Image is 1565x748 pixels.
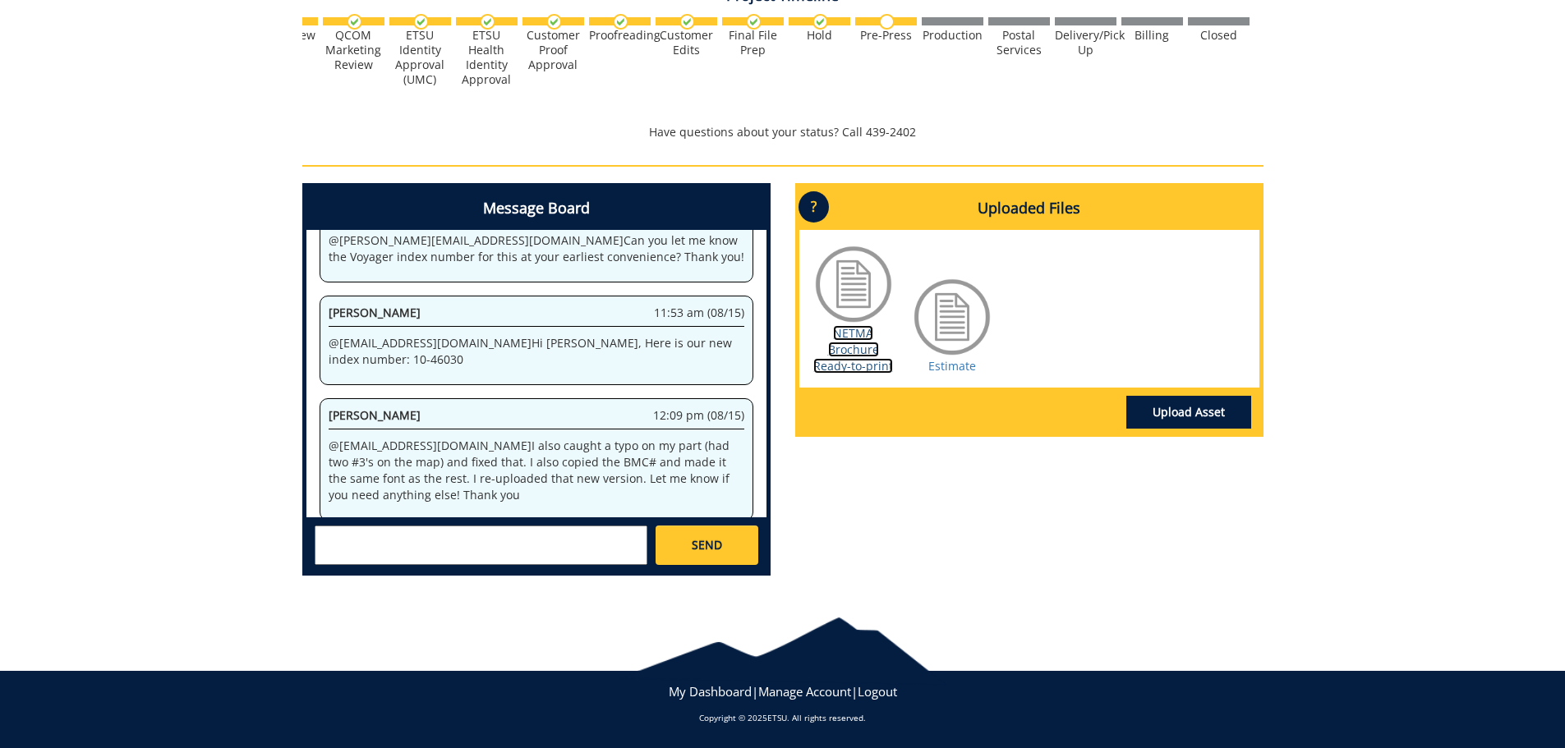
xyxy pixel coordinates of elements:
[329,232,744,265] p: @ [PERSON_NAME][EMAIL_ADDRESS][DOMAIN_NAME] Can you let me know the Voyager index number for this...
[722,28,784,57] div: Final File Prep
[315,525,647,565] textarea: messageToSend
[329,407,421,423] span: [PERSON_NAME]
[480,14,495,30] img: checkmark
[302,124,1264,140] p: Have questions about your status? Call 439-2402
[789,28,850,43] div: Hold
[389,28,451,87] div: ETSU Identity Approval (UMC)
[1188,28,1250,43] div: Closed
[799,191,829,223] p: ?
[692,537,722,553] span: SEND
[413,14,429,30] img: checkmark
[654,305,744,321] span: 11:53 am (08/15)
[679,14,695,30] img: checkmark
[656,525,757,565] a: SEND
[799,187,1259,230] h4: Uploaded Files
[922,28,983,43] div: Production
[589,28,651,43] div: Proofreading
[858,683,897,700] a: Logout
[329,305,421,320] span: [PERSON_NAME]
[656,28,717,57] div: Customer Edits
[522,28,584,72] div: Customer Proof Approval
[306,187,766,230] h4: Message Board
[928,358,976,374] a: Estimate
[758,683,851,700] a: Manage Account
[669,683,752,700] a: My Dashboard
[329,335,744,368] p: @ [EMAIL_ADDRESS][DOMAIN_NAME] Hi [PERSON_NAME], Here is our new index number: 10-46030
[879,14,895,30] img: no
[323,28,384,72] div: QCOM Marketing Review
[855,28,917,43] div: Pre-Press
[988,28,1050,57] div: Postal Services
[767,712,787,723] a: ETSU
[347,14,362,30] img: checkmark
[1055,28,1116,57] div: Delivery/Pick Up
[1126,396,1251,429] a: Upload Asset
[812,14,828,30] img: checkmark
[653,407,744,424] span: 12:09 pm (08/15)
[1121,28,1183,43] div: Billing
[746,14,762,30] img: checkmark
[456,28,518,87] div: ETSU Health Identity Approval
[546,14,562,30] img: checkmark
[329,438,744,503] p: @ [EMAIL_ADDRESS][DOMAIN_NAME] I also caught a typo on my part (had two #3's on the map) and fixe...
[813,325,893,374] a: NETMA Brochure Ready-to-print
[613,14,628,30] img: checkmark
